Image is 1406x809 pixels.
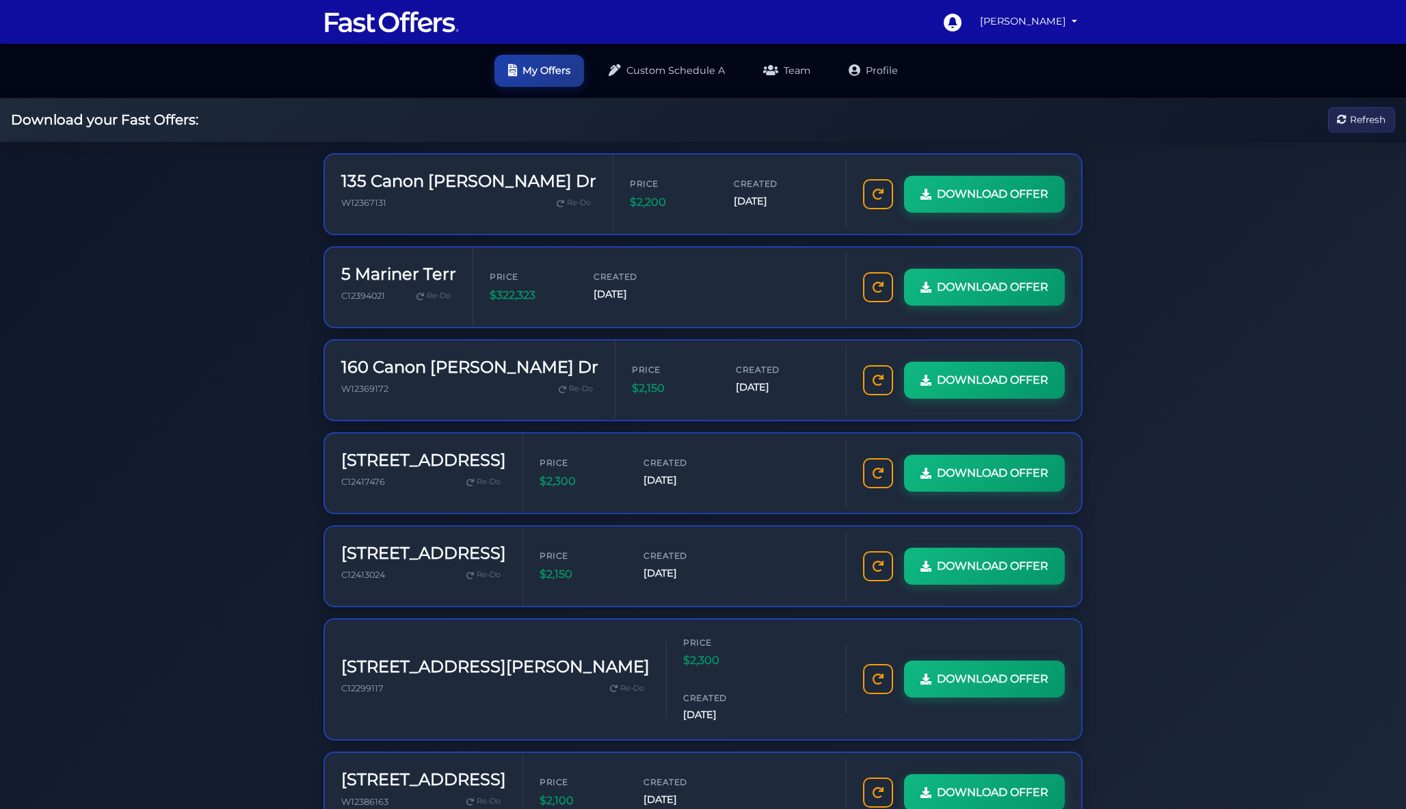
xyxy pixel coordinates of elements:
[477,476,501,488] span: Re-Do
[341,544,506,563] h3: [STREET_ADDRESS]
[734,177,816,190] span: Created
[490,270,572,283] span: Price
[411,287,456,305] a: Re-Do
[341,770,506,790] h3: [STREET_ADDRESS]
[569,383,593,395] span: Re-Do
[644,473,726,488] span: [DATE]
[341,172,596,191] h3: 135 Canon [PERSON_NAME] Dr
[683,691,765,704] span: Created
[632,380,714,397] span: $2,150
[644,549,726,562] span: Created
[477,795,501,808] span: Re-Do
[461,473,506,491] a: Re-Do
[630,194,712,211] span: $2,200
[736,380,818,395] span: [DATE]
[341,265,456,284] h3: 5 Mariner Terr
[630,177,712,190] span: Price
[427,290,451,302] span: Re-Do
[553,380,598,398] a: Re-Do
[341,797,388,807] span: W12386163
[490,287,572,304] span: $322,323
[1354,756,1395,797] iframe: Customerly Messenger Launcher
[594,270,676,283] span: Created
[904,176,1065,213] a: DOWNLOAD OFFER
[341,657,650,677] h3: [STREET_ADDRESS][PERSON_NAME]
[937,278,1048,296] span: DOWNLOAD OFFER
[1350,112,1385,127] span: Refresh
[974,8,1083,35] a: [PERSON_NAME]
[540,549,622,562] span: Price
[644,775,726,788] span: Created
[540,566,622,583] span: $2,150
[644,792,726,808] span: [DATE]
[937,185,1048,203] span: DOWNLOAD OFFER
[540,473,622,490] span: $2,300
[904,362,1065,399] a: DOWNLOAD OFFER
[540,775,622,788] span: Price
[937,557,1048,575] span: DOWNLOAD OFFER
[904,661,1065,698] a: DOWNLOAD OFFER
[595,55,739,87] a: Custom Schedule A
[937,464,1048,482] span: DOWNLOAD OFFER
[683,652,765,669] span: $2,300
[494,55,584,87] a: My Offers
[937,371,1048,389] span: DOWNLOAD OFFER
[594,287,676,302] span: [DATE]
[605,680,650,698] a: Re-Do
[567,197,591,209] span: Re-Do
[551,194,596,212] a: Re-Do
[835,55,912,87] a: Profile
[904,548,1065,585] a: DOWNLOAD OFFER
[341,477,385,487] span: C12417476
[683,636,765,649] span: Price
[644,566,726,581] span: [DATE]
[736,363,818,376] span: Created
[341,358,598,377] h3: 160 Canon [PERSON_NAME] Dr
[11,111,198,128] h2: Download your Fast Offers:
[937,784,1048,801] span: DOWNLOAD OFFER
[734,194,816,209] span: [DATE]
[341,384,388,394] span: W12369172
[683,707,765,723] span: [DATE]
[540,456,622,469] span: Price
[341,570,385,580] span: C12413024
[750,55,824,87] a: Team
[644,456,726,469] span: Created
[341,198,386,208] span: W12367131
[1328,107,1395,133] button: Refresh
[632,363,714,376] span: Price
[461,566,506,584] a: Re-Do
[904,269,1065,306] a: DOWNLOAD OFFER
[341,451,506,470] h3: [STREET_ADDRESS]
[937,670,1048,688] span: DOWNLOAD OFFER
[904,455,1065,492] a: DOWNLOAD OFFER
[341,291,385,301] span: C12394021
[477,569,501,581] span: Re-Do
[620,682,644,695] span: Re-Do
[341,683,384,693] span: C12299117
